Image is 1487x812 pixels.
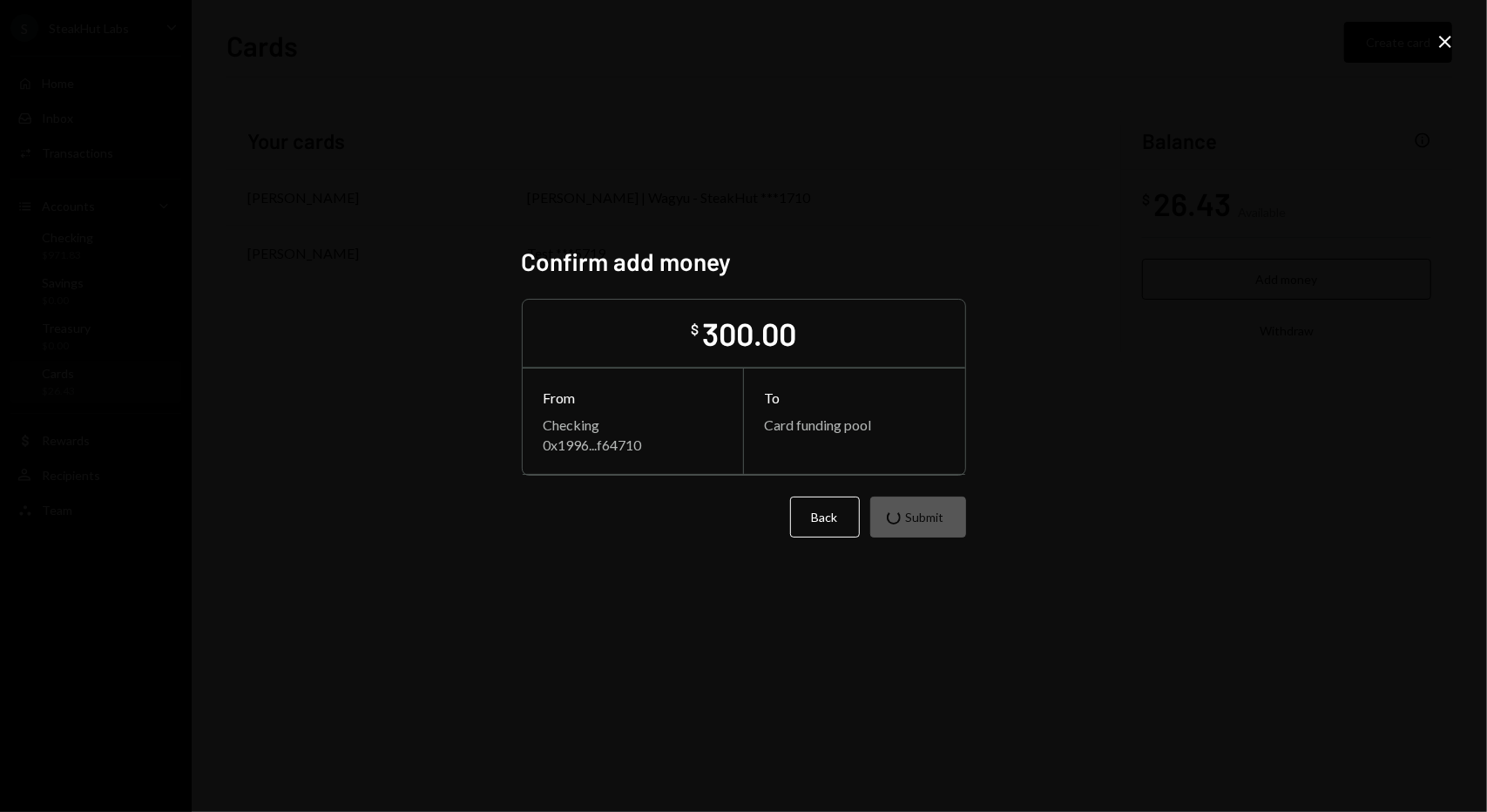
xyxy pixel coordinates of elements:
[790,497,860,538] button: Back
[544,416,722,433] div: Checking
[544,436,722,453] div: 0x1996...f64710
[522,245,966,279] h2: Confirm add money
[765,416,944,433] div: Card funding pool
[691,321,699,338] div: $
[544,389,722,406] div: From
[765,389,944,406] div: To
[702,314,796,353] div: 300.00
